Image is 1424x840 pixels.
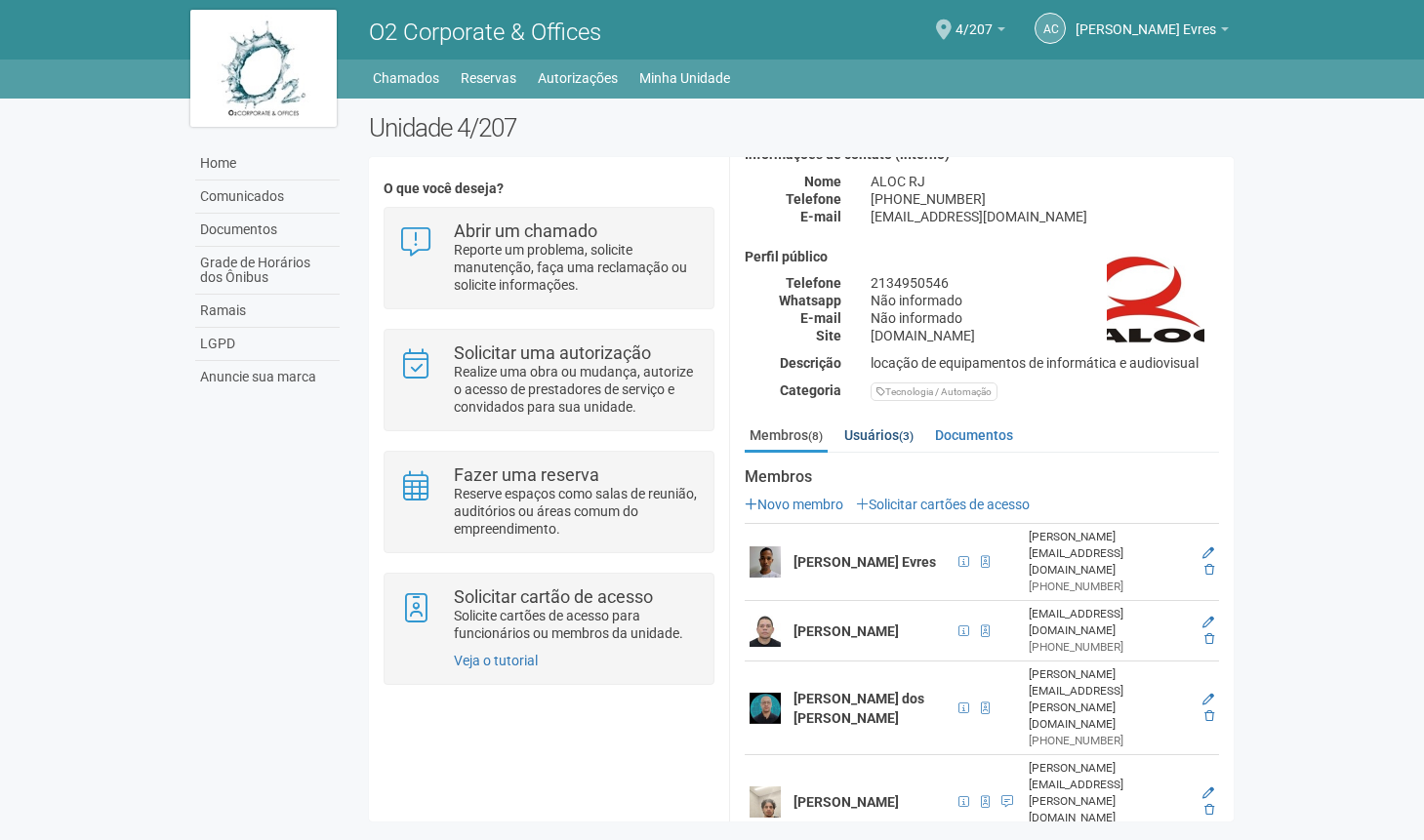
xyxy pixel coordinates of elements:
strong: Fazer uma reserva [454,464,599,485]
a: Solicitar uma autorização Realize uma obra ou mudança, autorize o acesso de prestadores de serviç... [399,344,699,416]
a: Abrir um chamado Reporte um problema, solicite manutenção, faça uma reclamação ou solicite inform... [399,222,699,294]
strong: Site [816,328,841,343]
strong: Telefone [786,191,841,207]
small: (8) [808,429,823,443]
a: AC [1035,13,1066,44]
div: [PHONE_NUMBER] [856,190,1234,208]
strong: Abrir um chamado [454,220,597,241]
h4: Perfil público [745,250,1219,264]
div: 2134950546 [856,274,1234,292]
h4: O que você deseja? [384,181,714,196]
strong: Solicitar cartão de acesso [454,586,653,607]
strong: Descrição [780,355,841,371]
a: Excluir membro [1204,632,1214,646]
div: [DOMAIN_NAME] [856,327,1234,344]
a: Editar membro [1202,786,1214,800]
p: Reserve espaços como salas de reunião, auditórios ou áreas comum do empreendimento. [454,485,699,538]
div: Tecnologia / Automação [871,382,997,401]
a: Editar membro [1202,616,1214,629]
div: [EMAIL_ADDRESS][DOMAIN_NAME] [856,208,1234,225]
h2: Unidade 4/207 [369,113,1235,142]
strong: [PERSON_NAME] [793,623,899,639]
small: (3) [899,429,914,443]
span: Armando Conceição Evres [1076,3,1216,37]
a: Reservas [461,64,516,92]
a: Membros(8) [745,420,828,453]
p: Reporte um problema, solicite manutenção, faça uma reclamação ou solicite informações. [454,241,699,294]
a: 4/207 [956,24,1005,40]
strong: [PERSON_NAME] Evres [793,554,936,570]
span: O2 Corporate & Offices [369,19,601,46]
a: Editar membro [1202,546,1214,560]
div: Não informado [856,309,1234,327]
a: Excluir membro [1204,803,1214,817]
a: Novo membro [745,497,843,512]
img: business.png [1107,250,1204,347]
a: Home [195,147,340,180]
a: Documentos [195,214,340,247]
span: 4/207 [956,3,993,37]
strong: [PERSON_NAME] dos [PERSON_NAME] [793,691,924,726]
a: Excluir membro [1204,709,1214,723]
p: Solicite cartões de acesso para funcionários ou membros da unidade. [454,607,699,642]
a: Anuncie sua marca [195,361,340,393]
a: Chamados [373,64,439,92]
div: [PERSON_NAME][EMAIL_ADDRESS][DOMAIN_NAME] [1029,529,1190,579]
img: user.png [750,616,781,647]
a: Veja o tutorial [454,653,538,668]
a: Documentos [930,420,1018,450]
a: Comunicados [195,180,340,214]
a: Usuários(3) [839,420,918,450]
img: logo.jpg [190,10,337,127]
div: ALOC RJ [856,173,1234,190]
div: [PHONE_NUMBER] [1029,639,1190,656]
strong: Solicitar uma autorização [454,342,651,363]
a: LGPD [195,328,340,361]
div: [PHONE_NUMBER] [1029,733,1190,749]
a: [PERSON_NAME] Evres [1076,24,1229,40]
div: [PHONE_NUMBER] [1029,579,1190,595]
a: Minha Unidade [639,64,730,92]
strong: Whatsapp [779,293,841,308]
a: Solicitar cartão de acesso Solicite cartões de acesso para funcionários ou membros da unidade. [399,588,699,642]
a: Autorizações [538,64,618,92]
a: Solicitar cartões de acesso [856,497,1030,512]
div: [PERSON_NAME][EMAIL_ADDRESS][PERSON_NAME][DOMAIN_NAME] [1029,666,1190,733]
strong: Telefone [786,275,841,291]
strong: Categoria [780,382,841,398]
div: Não informado [856,292,1234,309]
div: [EMAIL_ADDRESS][DOMAIN_NAME] [1029,606,1190,639]
a: Fazer uma reserva Reserve espaços como salas de reunião, auditórios ou áreas comum do empreendime... [399,466,699,538]
strong: E-mail [800,209,841,224]
strong: E-mail [800,310,841,326]
a: Excluir membro [1204,563,1214,577]
img: user.png [750,546,781,578]
strong: [PERSON_NAME] [793,794,899,810]
strong: Nome [804,174,841,189]
a: Editar membro [1202,693,1214,706]
img: user.png [750,693,781,724]
a: Grade de Horários dos Ônibus [195,247,340,295]
div: [PERSON_NAME][EMAIL_ADDRESS][PERSON_NAME][DOMAIN_NAME] [1029,760,1190,826]
p: Realize uma obra ou mudança, autorize o acesso de prestadores de serviço e convidados para sua un... [454,363,699,416]
img: user.png [750,786,781,818]
strong: Membros [745,468,1219,486]
a: Ramais [195,295,340,328]
div: locação de equipamentos de informática e audiovisual [856,354,1234,372]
